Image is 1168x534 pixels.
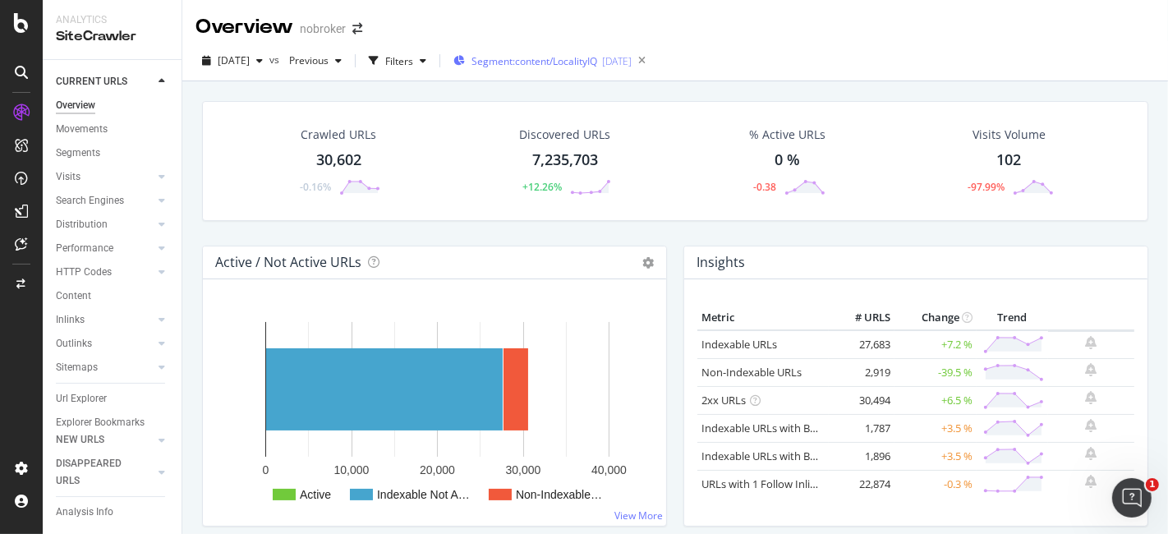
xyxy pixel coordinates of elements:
[56,264,154,281] a: HTTP Codes
[829,386,894,414] td: 30,494
[56,504,113,521] div: Analysis Info
[697,306,829,330] th: Metric
[591,463,627,476] text: 40,000
[894,386,977,414] td: +6.5 %
[56,13,168,27] div: Analytics
[701,421,839,435] a: Indexable URLs with Bad H1
[56,288,91,305] div: Content
[697,251,745,274] h4: Insights
[56,168,80,186] div: Visits
[56,414,145,431] div: Explorer Bookmarks
[1112,478,1152,518] iframe: Intercom live chat
[701,365,802,380] a: Non-Indexable URLs
[56,73,154,90] a: CURRENT URLS
[56,216,108,233] div: Distribution
[56,288,170,305] a: Content
[215,251,361,274] h4: Active / Not Active URLs
[56,73,127,90] div: CURRENT URLS
[829,358,894,386] td: 2,919
[829,330,894,359] td: 27,683
[602,54,632,68] div: [DATE]
[56,504,170,521] a: Analysis Info
[56,145,170,162] a: Segments
[1086,336,1097,349] div: bell-plus
[894,470,977,498] td: -0.3 %
[471,54,597,68] span: Segment: content/LocalityIQ
[300,21,346,37] div: nobroker
[56,192,154,209] a: Search Engines
[283,53,329,67] span: Previous
[829,470,894,498] td: 22,874
[362,48,433,74] button: Filters
[301,127,376,143] div: Crawled URLs
[316,150,361,171] div: 30,602
[522,180,562,194] div: +12.26%
[300,180,331,194] div: -0.16%
[56,335,92,352] div: Outlinks
[195,48,269,74] button: [DATE]
[1086,475,1097,488] div: bell-plus
[532,150,598,171] div: 7,235,703
[56,264,112,281] div: HTTP Codes
[775,150,800,171] div: 0 %
[973,127,1046,143] div: Visits Volume
[352,23,362,35] div: arrow-right-arrow-left
[753,180,776,194] div: -0.38
[519,127,610,143] div: Discovered URLs
[894,442,977,470] td: +3.5 %
[1086,391,1097,404] div: bell-plus
[56,216,154,233] a: Distribution
[701,337,777,352] a: Indexable URLs
[506,463,541,476] text: 30,000
[377,488,470,501] text: Indexable Not A…
[749,127,825,143] div: % Active URLs
[1086,363,1097,376] div: bell-plus
[56,145,100,162] div: Segments
[56,431,154,449] a: NEW URLS
[614,509,663,522] a: View More
[56,27,168,46] div: SiteCrawler
[283,48,348,74] button: Previous
[56,431,104,449] div: NEW URLS
[894,306,977,330] th: Change
[385,54,413,68] div: Filters
[829,414,894,442] td: 1,787
[56,390,107,407] div: Url Explorer
[56,414,170,431] a: Explorer Bookmarks
[996,150,1021,171] div: 102
[701,476,822,491] a: URLs with 1 Follow Inlink
[56,168,154,186] a: Visits
[56,240,113,257] div: Performance
[894,358,977,386] td: -39.5 %
[1086,447,1097,460] div: bell-plus
[56,121,170,138] a: Movements
[56,455,139,490] div: DISAPPEARED URLS
[56,311,85,329] div: Inlinks
[1086,419,1097,432] div: bell-plus
[894,414,977,442] td: +3.5 %
[642,257,654,269] i: Options
[56,240,154,257] a: Performance
[216,306,646,513] svg: A chart.
[263,463,269,476] text: 0
[300,488,331,501] text: Active
[829,442,894,470] td: 1,896
[56,359,154,376] a: Sitemaps
[701,449,881,463] a: Indexable URLs with Bad Description
[968,180,1005,194] div: -97.99%
[56,97,170,114] a: Overview
[56,192,124,209] div: Search Engines
[56,455,154,490] a: DISAPPEARED URLS
[516,488,602,501] text: Non-Indexable…
[56,359,98,376] div: Sitemaps
[56,121,108,138] div: Movements
[334,463,370,476] text: 10,000
[420,463,455,476] text: 20,000
[195,13,293,41] div: Overview
[977,306,1048,330] th: Trend
[1146,478,1159,491] span: 1
[269,53,283,67] span: vs
[56,390,170,407] a: Url Explorer
[894,330,977,359] td: +7.2 %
